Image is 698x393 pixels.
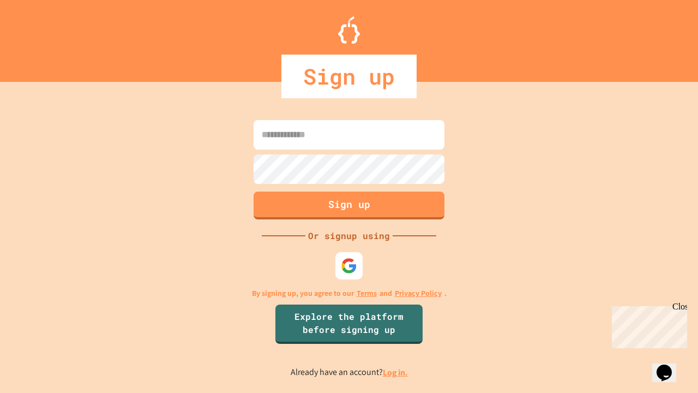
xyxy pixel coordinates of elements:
[395,288,442,299] a: Privacy Policy
[291,366,408,379] p: Already have an account?
[652,349,687,382] iframe: chat widget
[4,4,75,69] div: Chat with us now!Close
[252,288,447,299] p: By signing up, you agree to our and .
[254,192,444,219] button: Sign up
[341,258,357,274] img: google-icon.svg
[383,367,408,378] a: Log in.
[275,305,423,344] a: Explore the platform before signing up
[357,288,377,299] a: Terms
[305,229,393,242] div: Or signup using
[607,302,687,348] iframe: chat widget
[338,16,360,44] img: Logo.svg
[281,55,417,98] div: Sign up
